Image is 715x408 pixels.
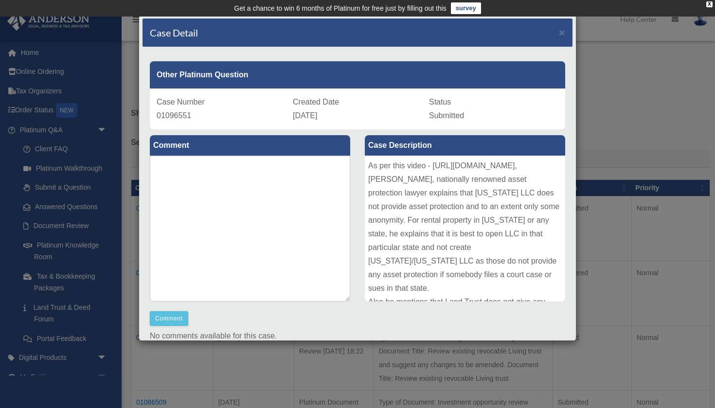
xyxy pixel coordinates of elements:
[429,111,464,120] span: Submitted
[429,98,451,106] span: Status
[150,61,565,89] div: Other Platinum Question
[293,98,339,106] span: Created Date
[150,311,188,326] button: Comment
[150,329,565,343] p: No comments available for this case.
[157,111,191,120] span: 01096551
[150,135,350,156] label: Comment
[365,135,565,156] label: Case Description
[559,27,565,37] button: Close
[150,26,198,39] h4: Case Detail
[706,1,713,7] div: close
[157,98,205,106] span: Case Number
[559,27,565,38] span: ×
[365,156,565,302] div: As per this video - [URL][DOMAIN_NAME], [PERSON_NAME], nationally renowned asset protection lawye...
[293,111,317,120] span: [DATE]
[451,2,481,14] a: survey
[234,2,447,14] div: Get a chance to win 6 months of Platinum for free just by filling out this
